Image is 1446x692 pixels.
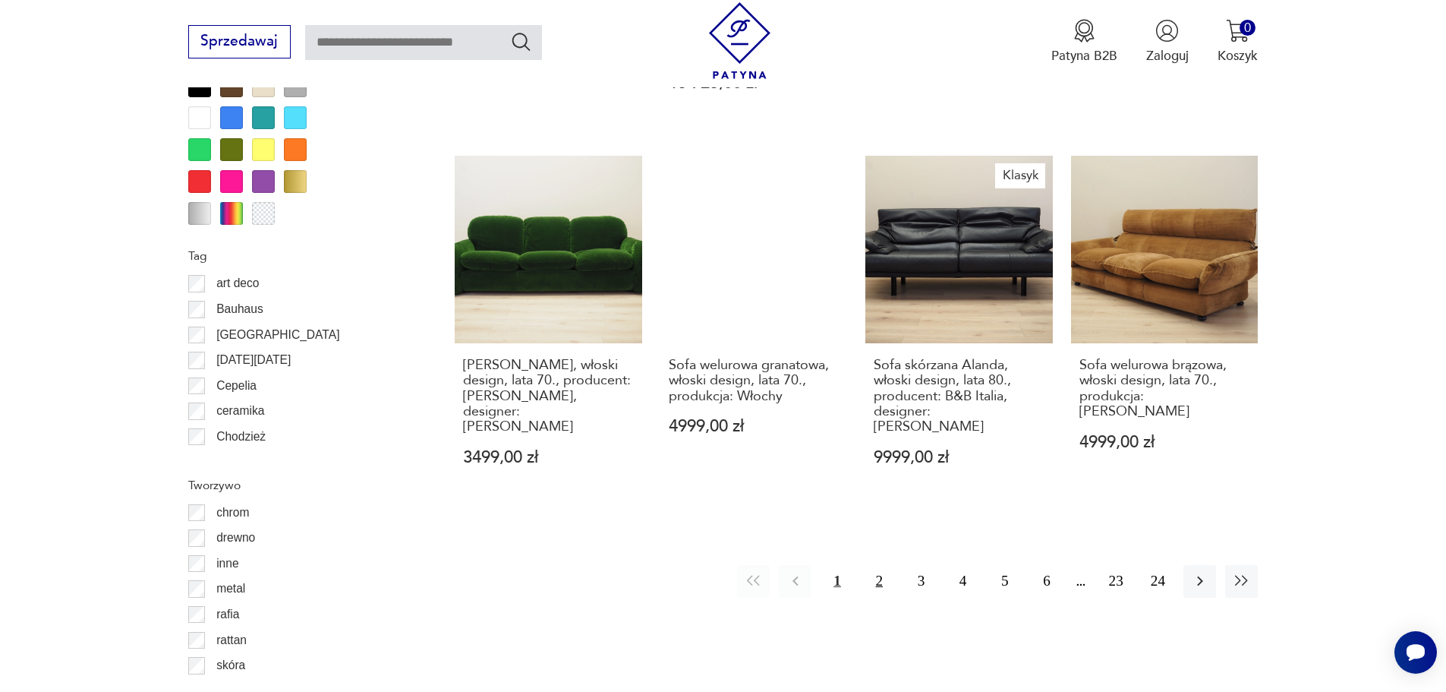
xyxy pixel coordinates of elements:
[455,156,642,501] a: Sofa welurowa zielona, włoski design, lata 70., producent: Busnelli, designer: Arrigo Arrigoni[PE...
[1051,47,1117,65] p: Patyna B2B
[988,565,1021,598] button: 5
[216,528,255,548] p: drewno
[660,156,848,501] a: Sofa welurowa granatowa, włoski design, lata 70., produkcja: WłochySofa welurowa granatowa, włosk...
[463,358,634,435] h3: [PERSON_NAME], włoski design, lata 70., producent: [PERSON_NAME], designer: [PERSON_NAME]
[1218,19,1258,65] button: 0Koszyk
[863,565,896,598] button: 2
[1218,47,1258,65] p: Koszyk
[874,450,1044,466] p: 9999,00 zł
[188,36,291,49] a: Sprzedawaj
[510,30,532,52] button: Szukaj
[216,401,264,421] p: ceramika
[1073,19,1096,43] img: Ikona medalu
[1100,565,1133,598] button: 23
[216,453,262,472] p: Ćmielów
[216,605,239,624] p: rafia
[669,419,840,434] p: 4999,00 zł
[1051,19,1117,65] a: Ikona medaluPatyna B2B
[1146,19,1189,65] button: Zaloguj
[216,350,291,370] p: [DATE][DATE]
[216,427,266,447] p: Chodzież
[905,565,937,598] button: 3
[216,325,339,345] p: [GEOGRAPHIC_DATA]
[1142,565,1174,598] button: 24
[1394,631,1437,674] iframe: Smartsupp widget button
[865,156,1053,501] a: KlasykSofa skórzana Alanda, włoski design, lata 80., producent: B&B Italia, designer: Paolo PivaS...
[1079,434,1250,450] p: 4999,00 zł
[216,579,245,599] p: metal
[216,630,247,650] p: rattan
[188,246,411,266] p: Tag
[669,358,840,404] h3: Sofa welurowa granatowa, włoski design, lata 70., produkcja: Włochy
[1051,19,1117,65] button: Patyna B2B
[216,376,257,396] p: Cepelia
[463,450,634,466] p: 3499,00 zł
[216,299,263,319] p: Bauhaus
[216,503,249,523] p: chrom
[1226,19,1249,43] img: Ikona koszyka
[216,656,245,675] p: skóra
[874,358,1044,435] h3: Sofa skórzana Alanda, włoski design, lata 80., producent: B&B Italia, designer: [PERSON_NAME]
[216,554,238,574] p: inne
[701,2,778,79] img: Patyna - sklep z meblami i dekoracjami vintage
[821,565,853,598] button: 1
[1079,358,1250,420] h3: Sofa welurowa brązowa, włoski design, lata 70., produkcja: [PERSON_NAME]
[188,25,291,58] button: Sprzedawaj
[1240,20,1255,36] div: 0
[669,75,840,91] p: 15 725,00 zł
[947,565,979,598] button: 4
[188,476,411,495] p: Tworzywo
[1146,47,1189,65] p: Zaloguj
[1071,156,1259,501] a: Sofa welurowa brązowa, włoski design, lata 70., produkcja: Dall’OcaSofa welurowa brązowa, włoski ...
[216,273,259,293] p: art deco
[1030,565,1063,598] button: 6
[1155,19,1179,43] img: Ikonka użytkownika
